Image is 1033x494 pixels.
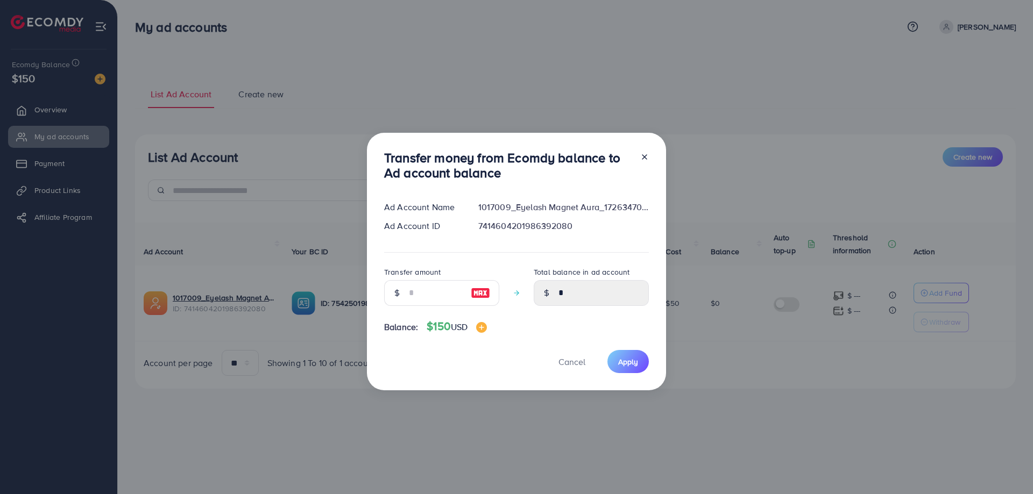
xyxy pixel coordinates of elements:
[384,321,418,333] span: Balance:
[545,350,599,373] button: Cancel
[607,350,649,373] button: Apply
[376,220,470,232] div: Ad Account ID
[470,201,657,213] div: 1017009_Eyelash Magnet Aura_1726347084290
[558,356,585,368] span: Cancel
[476,322,487,333] img: image
[470,220,657,232] div: 7414604201986392080
[384,267,441,277] label: Transfer amount
[987,446,1025,486] iframe: Chat
[451,321,468,333] span: USD
[471,287,490,299] img: image
[618,356,638,367] span: Apply
[376,201,470,213] div: Ad Account Name
[384,150,632,181] h3: Transfer money from Ecomdy balance to Ad account balance
[427,320,487,333] h4: $150
[534,267,629,277] label: Total balance in ad account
